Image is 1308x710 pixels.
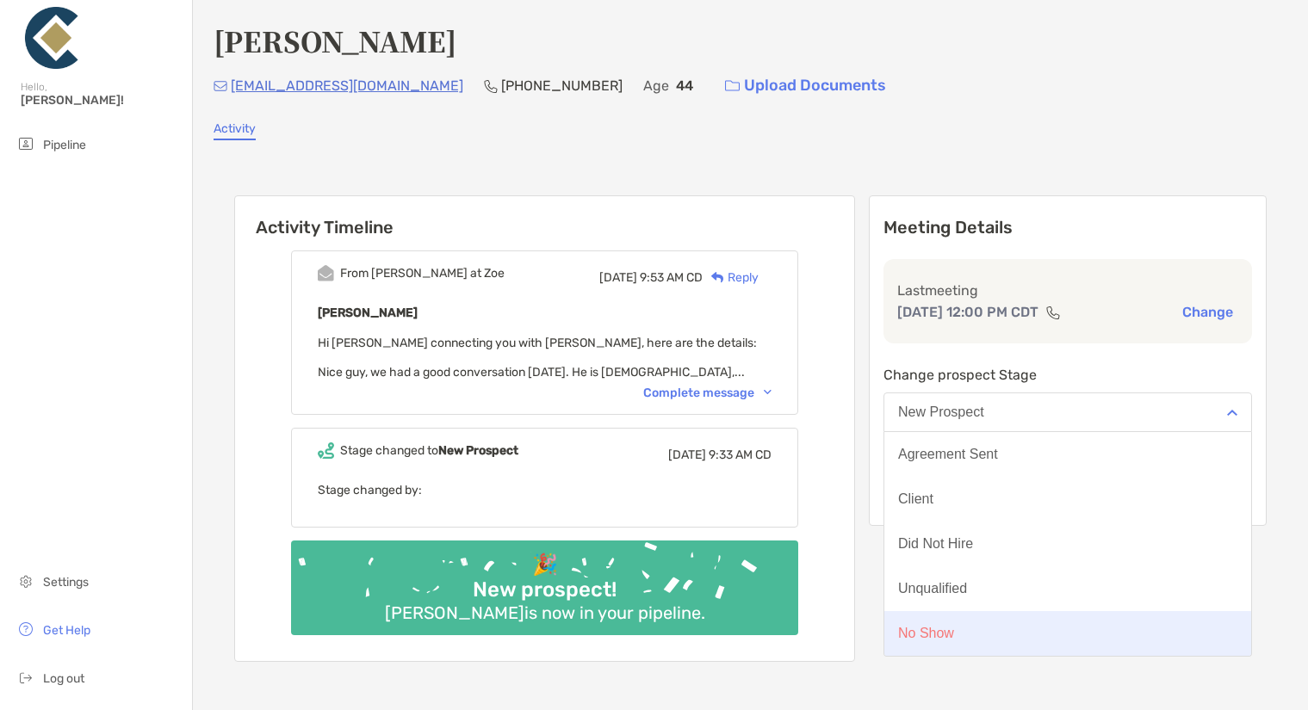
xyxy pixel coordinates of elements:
[525,553,565,577] div: 🎉
[340,266,505,281] div: From [PERSON_NAME] at Zoe
[711,272,724,283] img: Reply icon
[438,443,518,458] b: New Prospect
[318,479,772,501] p: Stage changed by:
[599,270,637,285] span: [DATE]
[21,93,182,108] span: [PERSON_NAME]!
[466,577,623,602] div: New prospect!
[643,75,669,96] p: Age
[501,75,623,96] p: [PHONE_NUMBER]
[15,667,36,688] img: logout icon
[898,491,933,507] div: Client
[340,443,518,458] div: Stage changed to
[883,217,1252,238] p: Meeting Details
[1227,410,1237,416] img: Open dropdown arrow
[1045,306,1061,319] img: communication type
[15,571,36,591] img: settings icon
[15,619,36,639] img: get-help icon
[676,75,693,96] p: 44
[643,386,772,400] div: Complete message
[15,133,36,154] img: pipeline icon
[709,448,772,462] span: 9:33 AM CD
[235,196,854,238] h6: Activity Timeline
[484,79,498,93] img: Phone Icon
[725,80,740,92] img: button icon
[703,269,759,287] div: Reply
[884,611,1251,656] button: No Show
[898,581,967,596] div: Unqualified
[714,67,897,104] a: Upload Documents
[43,671,84,686] span: Log out
[884,522,1251,566] button: Did Not Hire
[21,7,83,69] img: Zoe Logo
[318,442,334,459] img: Event icon
[43,623,90,638] span: Get Help
[214,21,456,60] h4: [PERSON_NAME]
[318,265,334,281] img: Event icon
[884,566,1251,611] button: Unqualified
[883,392,1252,432] button: New Prospect
[318,336,757,380] span: Hi [PERSON_NAME] connecting you with [PERSON_NAME], here are the details: Nice guy, we had a good...
[884,477,1251,522] button: Client
[764,390,772,395] img: Chevron icon
[897,301,1038,323] p: [DATE] 12:00 PM CDT
[898,626,954,641] div: No Show
[898,536,973,552] div: Did Not Hire
[884,432,1251,477] button: Agreement Sent
[291,540,798,620] img: Confetti
[1177,303,1238,321] button: Change
[378,602,712,623] div: [PERSON_NAME] is now in your pipeline.
[898,404,984,420] div: New Prospect
[898,447,998,462] div: Agreement Sent
[214,81,227,91] img: Email Icon
[883,364,1252,386] p: Change prospect Stage
[231,75,463,96] p: [EMAIL_ADDRESS][DOMAIN_NAME]
[43,575,89,590] span: Settings
[640,270,703,285] span: 9:53 AM CD
[43,138,86,152] span: Pipeline
[214,121,256,140] a: Activity
[318,306,418,320] b: [PERSON_NAME]
[897,280,1238,301] p: Last meeting
[668,448,706,462] span: [DATE]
